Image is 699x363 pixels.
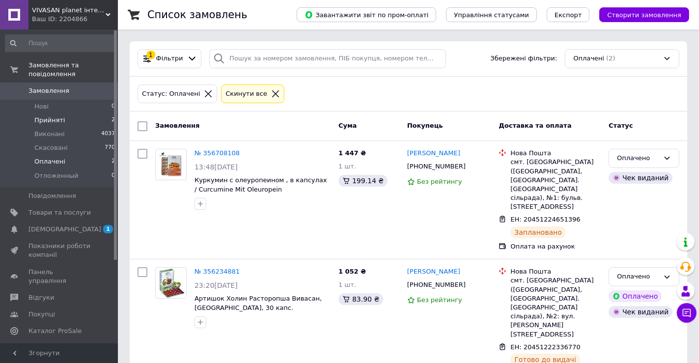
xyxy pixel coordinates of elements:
span: [PHONE_NUMBER] [407,281,466,288]
span: 13:48[DATE] [195,163,238,171]
span: 1 шт. [338,281,356,288]
div: 83.90 ₴ [338,293,383,305]
span: 0 [112,102,115,111]
span: [DEMOGRAPHIC_DATA] [28,225,101,234]
span: Створити замовлення [607,11,681,19]
div: Чек виданий [609,172,672,184]
span: 1 447 ₴ [338,149,366,157]
div: смт. [GEOGRAPHIC_DATA] ([GEOGRAPHIC_DATA], [GEOGRAPHIC_DATA]. [GEOGRAPHIC_DATA] сільрада), №2: ву... [510,276,601,338]
a: [PERSON_NAME] [407,149,460,158]
div: Ваш ID: 2204866 [32,15,118,24]
div: Cкинути все [224,89,269,99]
a: Куркумин с олеуропеином , в капсулах / Curcumine Mit Oleuropein [195,176,327,193]
div: 199.14 ₴ [338,175,388,187]
span: Покупець [407,122,443,129]
span: 23:20[DATE] [195,281,238,289]
button: Управління статусами [446,7,537,22]
span: 4037 [101,130,115,139]
img: Фото товару [156,268,186,298]
span: 2 [112,116,115,125]
input: Пошук [5,34,116,52]
span: Замовлення [155,122,199,129]
span: 770 [105,143,115,152]
span: (2) [606,55,615,62]
input: Пошук за номером замовлення, ПІБ покупця, номером телефону, Email, номером накладної [209,49,446,68]
span: Без рейтингу [417,296,462,304]
a: Фото товару [155,149,187,180]
div: Заплановано [510,226,566,238]
div: Оплата на рахунок [510,242,601,251]
span: Покупці [28,310,55,319]
span: Управління статусами [454,11,529,19]
div: Оплачено [617,153,659,164]
span: 0 [112,171,115,180]
span: Відгуки [28,293,54,302]
span: Збережені фільтри: [490,54,557,63]
a: Створити замовлення [589,11,689,18]
span: [PHONE_NUMBER] [407,163,466,170]
span: Без рейтингу [417,178,462,185]
div: Оплачено [617,272,659,282]
button: Створити замовлення [599,7,689,22]
div: Статус: Оплачені [140,89,202,99]
span: 1 052 ₴ [338,268,366,275]
span: Замовлення та повідомлення [28,61,118,79]
span: Повідомлення [28,192,76,200]
span: Скасовані [34,143,68,152]
span: Cума [338,122,357,129]
span: Виконані [34,130,65,139]
span: Оплачені [573,54,604,63]
span: 1 шт. [338,163,356,170]
div: Оплачено [609,290,662,302]
span: Прийняті [34,116,65,125]
div: 1 [146,51,155,59]
span: ЕН: 20451222336770 [510,343,580,351]
span: Доставка та оплата [499,122,571,129]
a: № 356234881 [195,268,240,275]
div: Чек виданий [609,306,672,318]
span: Товари та послуги [28,208,91,217]
span: Отложенный [34,171,79,180]
button: Завантажити звіт по пром-оплаті [297,7,436,22]
a: Артишок Холин Расторопша Вивасан, [GEOGRAPHIC_DATA], 30 капс. [195,295,322,311]
img: Фото товару [158,149,183,180]
h1: Список замовлень [147,9,247,21]
span: Оплачені [34,157,65,166]
span: Панель управління [28,268,91,285]
div: смт. [GEOGRAPHIC_DATA] ([GEOGRAPHIC_DATA], [GEOGRAPHIC_DATA]. [GEOGRAPHIC_DATA] сільрада), №1: бу... [510,158,601,211]
a: [PERSON_NAME] [407,267,460,277]
div: Нова Пошта [510,149,601,158]
span: Каталог ProSale [28,327,82,335]
a: № 356708108 [195,149,240,157]
span: 1 [103,225,113,233]
div: Нова Пошта [510,267,601,276]
button: Експорт [547,7,590,22]
span: Показники роботи компанії [28,242,91,259]
span: ЕН: 20451224651396 [510,216,580,223]
span: Завантажити звіт по пром-оплаті [305,10,428,19]
span: Статус [609,122,633,129]
span: VIVASAN planet інтернет-магазин - склад [32,6,106,15]
span: Експорт [555,11,582,19]
a: Фото товару [155,267,187,299]
button: Чат з покупцем [677,303,697,323]
span: Замовлення [28,86,69,95]
span: Нові [34,102,49,111]
span: 2 [112,157,115,166]
span: Фільтри [156,54,183,63]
